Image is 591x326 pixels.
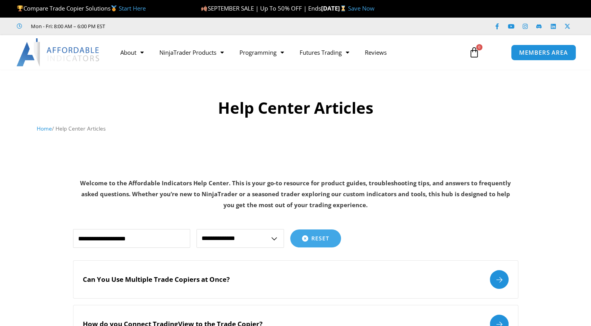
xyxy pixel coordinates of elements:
a: Start Here [119,4,146,12]
iframe: Customer reviews powered by Trustpilot [116,22,233,30]
span: 0 [476,44,482,50]
nav: Breadcrumb [37,124,554,134]
span: Reset [311,236,329,241]
span: SEPTEMBER SALE | Up To 50% OFF | Ends [201,4,321,12]
a: Programming [232,43,292,61]
h2: Can You Use Multiple Trade Copiers at Once? [83,275,230,284]
a: Futures Trading [292,43,357,61]
a: Home [37,125,52,132]
a: 0 [457,41,491,64]
a: NinjaTrader Products [152,43,232,61]
strong: Welcome to the Affordable Indicators Help Center. This is your go-to resource for product guides,... [80,179,511,209]
h1: Help Center Articles [37,97,554,119]
img: LogoAI | Affordable Indicators – NinjaTrader [16,38,100,66]
span: Mon - Fri: 8:00 AM – 6:00 PM EST [29,21,105,31]
button: Reset [290,229,341,247]
img: 🍂 [201,5,207,11]
a: Save Now [348,4,375,12]
img: 🏆 [17,5,23,11]
a: Reviews [357,43,395,61]
a: MEMBERS AREA [511,45,576,61]
span: MEMBERS AREA [519,50,568,56]
img: ⌛ [340,5,346,11]
nav: Menu [112,43,461,61]
img: 🥇 [111,5,117,11]
a: Can You Use Multiple Trade Copiers at Once? [73,260,518,299]
span: Compare Trade Copier Solutions [17,4,146,12]
strong: [DATE] [321,4,348,12]
a: About [112,43,152,61]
